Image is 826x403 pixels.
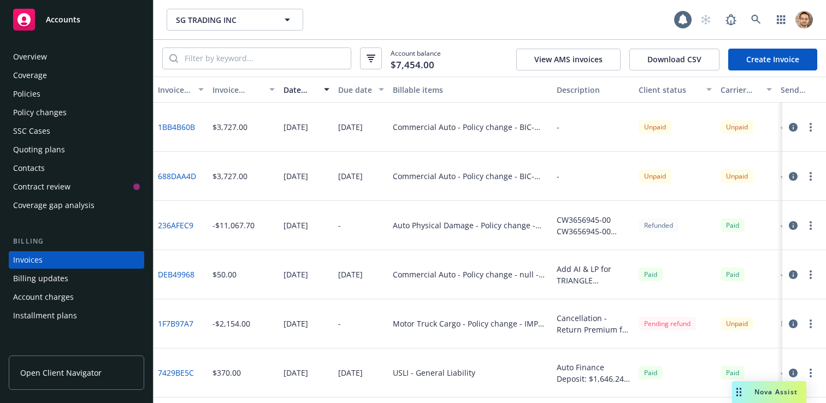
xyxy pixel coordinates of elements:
[13,197,95,214] div: Coverage gap analysis
[213,84,263,96] div: Invoice amount
[9,178,144,195] a: Contract review
[13,270,68,287] div: Billing updates
[557,84,630,96] div: Description
[754,387,798,396] span: Nova Assist
[13,48,47,66] div: Overview
[13,178,70,195] div: Contract review
[338,84,372,96] div: Due date
[338,121,363,133] div: [DATE]
[732,381,746,403] div: Drag to move
[393,220,548,231] div: Auto Physical Damage - Policy change - CW3656945-00
[393,367,475,378] div: USLI - General Liability
[557,214,630,237] div: CW3656945-00 CW3656945-00 Return Commission
[9,270,144,287] a: Billing updates
[279,76,334,103] button: Date issued
[721,169,753,183] div: Unpaid
[9,307,144,324] a: Installment plans
[391,58,434,72] span: $7,454.00
[284,170,308,182] div: [DATE]
[158,121,195,133] a: 1BB4B60B
[393,84,548,96] div: Billable items
[158,170,196,182] a: 688DAA4D
[178,48,351,69] input: Filter by keyword...
[639,366,663,380] div: Paid
[639,169,671,183] div: Unpaid
[9,122,144,140] a: SSC Cases
[634,76,716,103] button: Client status
[639,120,671,134] div: Unpaid
[745,9,767,31] a: Search
[557,263,630,286] div: Add AI & LP for TRIANGLE EQUIPMENT FINANCE LLC ISAOA
[552,76,634,103] button: Description
[9,4,144,35] a: Accounts
[338,170,363,182] div: [DATE]
[13,288,74,306] div: Account charges
[720,9,742,31] a: Report a Bug
[213,220,255,231] div: -$11,067.70
[639,218,678,232] div: Refunded
[176,14,270,26] span: SG TRADING INC
[557,312,630,335] div: Cancellation - Return Premium for Cancelling Motor Truck Cargo Policy - $2,154.00 (gross)
[388,76,552,103] button: Billable items
[213,121,247,133] div: $3,727.00
[716,76,776,103] button: Carrier status
[338,220,341,231] div: -
[721,84,760,96] div: Carrier status
[9,251,144,269] a: Invoices
[13,122,50,140] div: SSC Cases
[284,84,317,96] div: Date issued
[13,307,77,324] div: Installment plans
[158,84,192,96] div: Invoice ID
[9,85,144,103] a: Policies
[629,49,719,70] button: Download CSV
[169,54,178,63] svg: Search
[721,268,745,281] div: Paid
[732,381,806,403] button: Nova Assist
[9,346,144,357] div: Tools
[721,317,753,330] div: Unpaid
[338,269,363,280] div: [DATE]
[167,9,303,31] button: SG TRADING INC
[13,104,67,121] div: Policy changes
[639,268,663,281] span: Paid
[338,318,341,329] div: -
[9,159,144,177] a: Contacts
[9,141,144,158] a: Quoting plans
[393,269,548,280] div: Commercial Auto - Policy change - null - BIC-WS-CA-01558-00
[13,67,47,84] div: Coverage
[284,318,308,329] div: [DATE]
[334,76,388,103] button: Due date
[557,361,630,384] div: Auto Finance Deposit: $1,646.24 General Liability Full Payment: $600.00 Motor Truck Cargo Finance...
[721,120,753,134] div: Unpaid
[781,84,820,96] div: Send result
[9,288,144,306] a: Account charges
[9,67,144,84] a: Coverage
[46,15,80,24] span: Accounts
[721,218,745,232] div: Paid
[154,76,208,103] button: Invoice ID
[9,236,144,247] div: Billing
[338,367,363,378] div: [DATE]
[393,121,548,133] div: Commercial Auto - Policy change - BIC-WS-CA-01558-00
[695,9,717,31] a: Start snowing
[13,141,65,158] div: Quoting plans
[284,367,308,378] div: [DATE]
[557,170,559,182] div: -
[639,317,696,330] div: Pending refund
[393,170,548,182] div: Commercial Auto - Policy change - BIC-WS-CA-01558-00
[208,76,279,103] button: Invoice amount
[557,121,559,133] div: -
[795,11,813,28] img: photo
[13,159,45,177] div: Contacts
[158,269,194,280] a: DEB49968
[213,318,250,329] div: -$2,154.00
[721,366,745,380] div: Paid
[728,49,817,70] a: Create Invoice
[13,251,43,269] div: Invoices
[20,367,102,378] span: Open Client Navigator
[213,269,237,280] div: $50.00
